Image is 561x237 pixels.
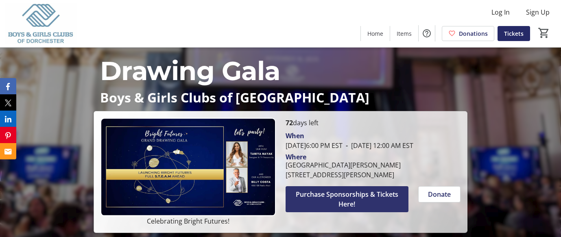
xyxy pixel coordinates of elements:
[286,170,401,180] div: [STREET_ADDRESS][PERSON_NAME]
[286,118,461,128] p: days left
[520,6,556,19] button: Sign Up
[343,141,413,150] span: [DATE] 12:00 AM EST
[343,141,351,150] span: -
[367,29,383,38] span: Home
[526,7,550,17] span: Sign Up
[537,26,551,40] button: Cart
[419,25,435,41] button: Help
[485,6,516,19] button: Log In
[286,160,401,170] div: [GEOGRAPHIC_DATA][PERSON_NAME]
[286,118,293,127] span: 72
[361,26,390,41] a: Home
[428,189,451,199] span: Donate
[390,26,418,41] a: Items
[286,131,304,141] div: When
[100,90,461,104] p: Boys & Girls Clubs of [GEOGRAPHIC_DATA]
[498,26,530,41] a: Tickets
[442,26,494,41] a: Donations
[100,216,276,226] p: Celebrating Bright Futures!
[491,7,510,17] span: Log In
[5,3,77,44] img: Boys & Girls Clubs of Dorchester's Logo
[100,12,461,90] p: Bright Futures Grand Drawing Gala
[286,186,409,212] button: Purchase Sponsorships & Tickets Here!
[286,141,343,150] span: [DATE] 6:00 PM EST
[100,118,276,216] img: Campaign CTA Media Photo
[295,189,399,209] span: Purchase Sponsorships & Tickets Here!
[286,154,306,160] div: Where
[504,29,524,38] span: Tickets
[418,186,461,202] button: Donate
[459,29,488,38] span: Donations
[397,29,412,38] span: Items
